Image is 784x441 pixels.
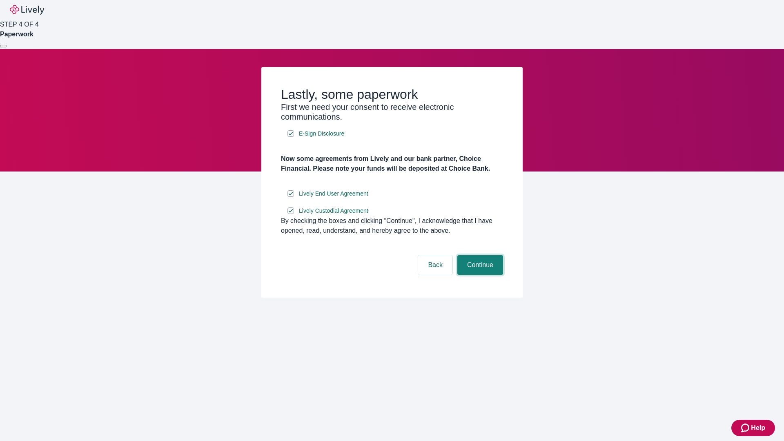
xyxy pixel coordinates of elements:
a: e-sign disclosure document [297,206,370,216]
svg: Zendesk support icon [741,423,751,433]
span: Lively Custodial Agreement [299,207,368,215]
button: Zendesk support iconHelp [731,420,775,436]
span: Help [751,423,765,433]
a: e-sign disclosure document [297,129,346,139]
img: Lively [10,5,44,15]
span: Lively End User Agreement [299,189,368,198]
h2: Lastly, some paperwork [281,87,503,102]
h4: Now some agreements from Lively and our bank partner, Choice Financial. Please note your funds wi... [281,154,503,174]
h3: First we need your consent to receive electronic communications. [281,102,503,122]
button: Continue [457,255,503,275]
span: E-Sign Disclosure [299,129,344,138]
button: Back [418,255,452,275]
div: By checking the boxes and clicking “Continue", I acknowledge that I have opened, read, understand... [281,216,503,236]
a: e-sign disclosure document [297,189,370,199]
